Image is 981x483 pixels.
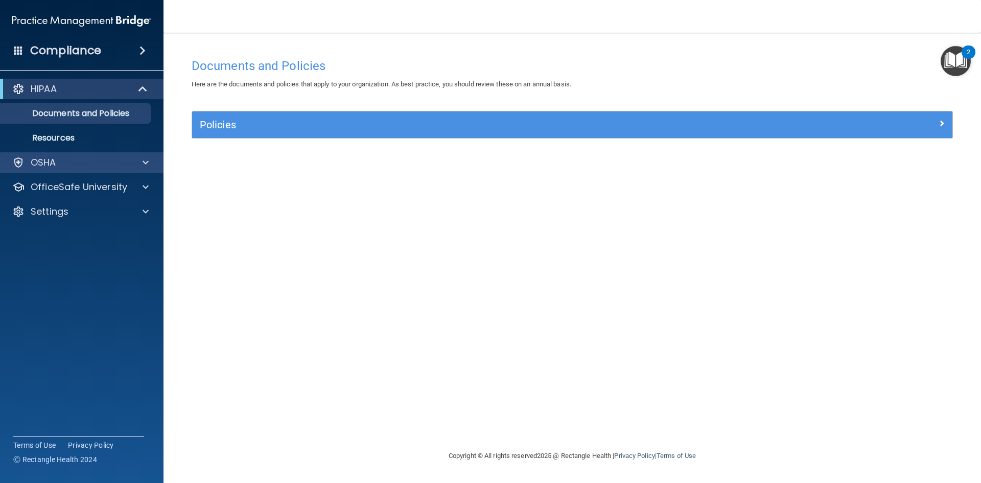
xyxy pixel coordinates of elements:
a: OSHA [12,156,149,169]
p: OfficeSafe University [31,181,127,193]
a: HIPAA [12,83,148,95]
h4: Documents and Policies [192,59,953,73]
a: Terms of Use [657,452,696,459]
p: Settings [31,205,68,218]
span: Ⓒ Rectangle Health 2024 [13,454,97,465]
a: Terms of Use [13,440,56,450]
span: Here are the documents and policies that apply to your organization. As best practice, you should... [192,80,571,88]
h5: Policies [200,119,755,130]
a: Privacy Policy [68,440,114,450]
a: Settings [12,205,149,218]
button: Open Resource Center, 2 new notifications [941,46,971,76]
p: Resources [7,133,146,143]
p: OSHA [31,156,56,169]
div: Copyright © All rights reserved 2025 @ Rectangle Health | | [386,440,759,472]
h4: Compliance [30,43,101,58]
a: OfficeSafe University [12,181,149,193]
img: PMB logo [12,11,151,31]
div: 2 [967,52,970,65]
p: HIPAA [31,83,57,95]
p: Documents and Policies [7,108,146,119]
a: Policies [200,117,945,133]
a: Privacy Policy [614,452,655,459]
